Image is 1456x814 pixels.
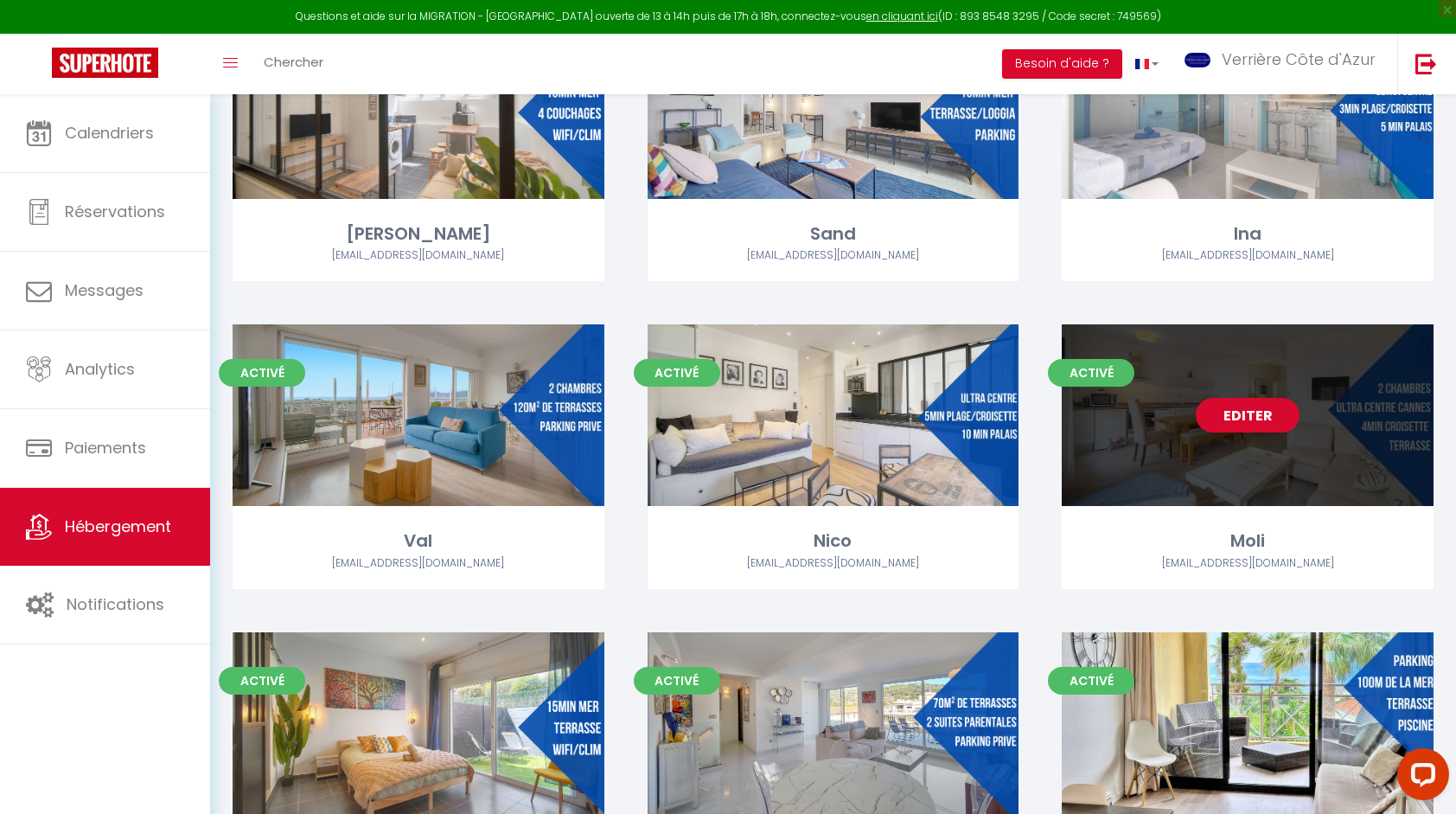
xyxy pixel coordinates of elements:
[1196,398,1300,433] a: Editer
[65,122,154,144] span: Calendriers
[1062,528,1434,554] div: Moli
[1062,555,1434,572] div: Airbnb
[367,398,470,433] a: Editer
[264,53,323,71] span: Chercher
[648,528,1019,554] div: Nico
[1196,91,1300,125] a: Editer
[219,667,305,695] span: Activé
[367,91,470,125] a: Editer
[648,555,1019,572] div: Airbnb
[1222,48,1376,70] span: Verrière Côte d'Azur
[648,247,1019,264] div: Airbnb
[866,9,938,23] a: en cliquant ici
[233,247,604,264] div: Airbnb
[65,279,144,301] span: Messages
[1185,53,1210,67] img: ...
[634,359,720,387] span: Activé
[781,398,884,433] a: Editer
[781,706,884,740] a: Editer
[251,34,336,94] a: Chercher
[634,667,720,695] span: Activé
[1196,706,1300,740] a: Editer
[1062,247,1434,264] div: Airbnb
[219,359,305,387] span: Activé
[52,48,158,78] img: Super Booking
[233,221,604,247] div: [PERSON_NAME]
[1062,221,1434,247] div: Ina
[1415,53,1437,74] img: logout
[1048,359,1134,387] span: Activé
[65,358,135,380] span: Analytics
[65,201,165,222] span: Réservations
[1002,49,1122,79] button: Besoin d'aide ?
[233,528,604,554] div: Val
[1172,34,1397,94] a: ... Verrière Côte d'Azur
[65,516,171,537] span: Hébergement
[1383,741,1456,814] iframe: LiveChat chat widget
[67,593,164,615] span: Notifications
[233,555,604,572] div: Airbnb
[648,221,1019,247] div: Sand
[781,91,884,125] a: Editer
[1048,667,1134,695] span: Activé
[367,706,470,740] a: Editer
[65,437,146,458] span: Paiements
